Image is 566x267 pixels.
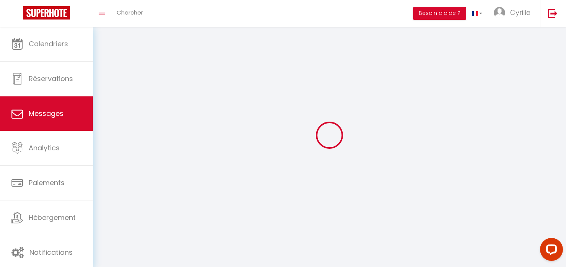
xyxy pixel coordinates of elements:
span: Réservations [29,74,73,83]
span: Calendriers [29,39,68,49]
img: logout [548,8,558,18]
span: Paiements [29,178,65,187]
span: Notifications [29,247,73,257]
img: Super Booking [23,6,70,20]
button: Besoin d'aide ? [413,7,466,20]
span: Messages [29,109,63,118]
span: Cyrille [510,8,530,17]
span: Chercher [117,8,143,16]
img: ... [494,7,505,18]
span: Hébergement [29,213,76,222]
iframe: LiveChat chat widget [534,235,566,267]
span: Analytics [29,143,60,153]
